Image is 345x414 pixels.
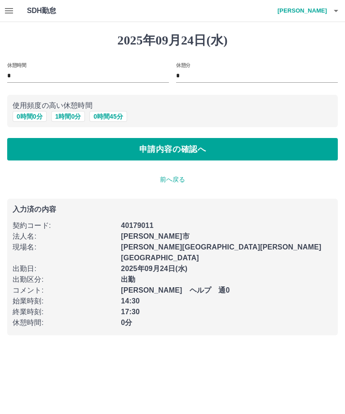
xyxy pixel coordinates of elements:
button: 1時間0分 [51,111,85,122]
button: 申請内容の確認へ [7,138,338,160]
p: 法人名 : [13,231,115,242]
button: 0時間45分 [89,111,127,122]
p: 休憩時間 : [13,317,115,328]
p: 出勤区分 : [13,274,115,285]
label: 休憩分 [176,62,190,68]
b: 40179011 [121,222,153,229]
h1: 2025年09月24日(水) [7,33,338,48]
b: 17:30 [121,308,140,316]
p: 現場名 : [13,242,115,253]
p: 出勤日 : [13,263,115,274]
b: [PERSON_NAME][GEOGRAPHIC_DATA][PERSON_NAME][GEOGRAPHIC_DATA] [121,243,321,262]
b: 出勤 [121,276,135,283]
b: [PERSON_NAME]市 [121,232,189,240]
p: 契約コード : [13,220,115,231]
label: 休憩時間 [7,62,26,68]
b: 0分 [121,319,132,326]
b: [PERSON_NAME] ヘルプ 通0 [121,286,230,294]
p: 始業時刻 : [13,296,115,307]
b: 14:30 [121,297,140,305]
p: 終業時刻 : [13,307,115,317]
p: 入力済の内容 [13,206,332,213]
b: 2025年09月24日(水) [121,265,187,272]
p: 使用頻度の高い休憩時間 [13,100,332,111]
p: 前へ戻る [7,175,338,184]
p: コメント : [13,285,115,296]
button: 0時間0分 [13,111,47,122]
